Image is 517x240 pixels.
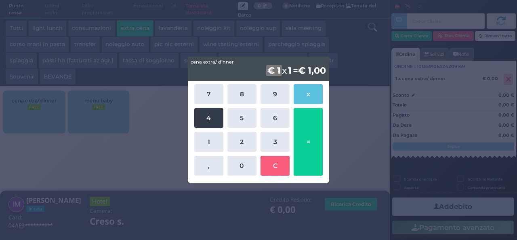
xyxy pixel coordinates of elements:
[227,108,256,128] button: 5
[261,84,290,104] button: 9
[194,156,223,176] button: ,
[266,65,282,76] b: € 1
[188,57,329,81] div: x =
[298,65,326,76] b: € 1,00
[227,132,256,152] button: 2
[261,132,290,152] button: 3
[261,156,290,176] button: C
[227,156,256,176] button: 0
[294,108,323,176] button: =
[227,84,256,104] button: 8
[294,84,323,104] button: x
[191,59,234,66] span: cena extra/ dinner
[287,65,293,76] b: 1
[261,108,290,128] button: 6
[194,108,223,128] button: 4
[194,84,223,104] button: 7
[194,132,223,152] button: 1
